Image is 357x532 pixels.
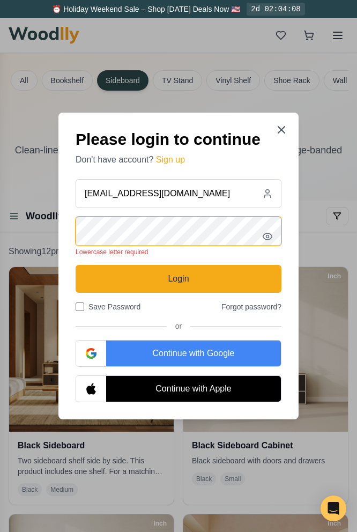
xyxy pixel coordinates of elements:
[156,153,185,166] button: Sign up
[106,341,281,366] div: Continue with Google
[76,340,281,367] button: Continue with Google
[76,301,140,312] label: Save Password
[76,153,281,166] p: Don't have account?
[76,248,281,256] p: Lowercase letter required
[106,376,281,402] div: Continue with Apple
[76,179,281,208] input: Your email
[52,5,240,13] span: ⏰ Holiday Weekend Sale – Shop [DATE] Deals Now 🇺🇸
[321,496,346,521] div: Open Intercom Messenger
[76,302,84,311] input: Save Password
[175,321,182,331] span: or
[221,301,281,312] button: Forgot password?
[76,375,281,402] button: Continue with Apple
[76,265,281,293] button: Login
[76,130,281,149] h2: Please login to continue
[247,3,304,16] div: 2d 02:04:08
